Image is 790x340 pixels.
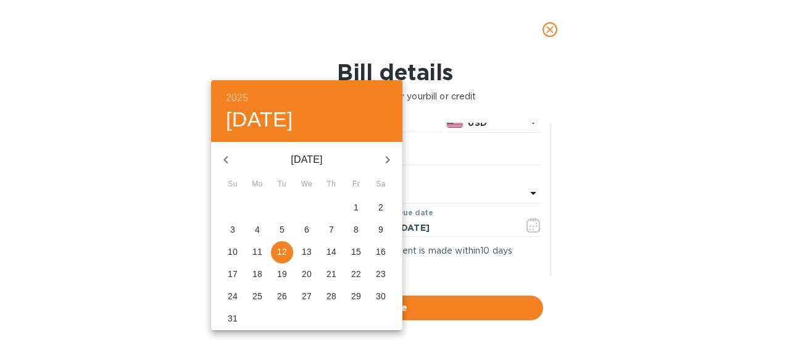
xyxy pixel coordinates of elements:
p: 19 [277,268,287,280]
button: 29 [345,286,367,308]
button: 30 [370,286,392,308]
p: 12 [277,246,287,258]
button: 9 [370,219,392,241]
button: 22 [345,263,367,286]
p: 2 [378,201,383,214]
p: 8 [354,223,359,236]
button: 4 [246,219,268,241]
button: 8 [345,219,367,241]
button: 18 [246,263,268,286]
button: 13 [296,241,318,263]
p: 17 [228,268,238,280]
p: 10 [228,246,238,258]
p: 9 [378,223,383,236]
p: 5 [280,223,285,236]
p: 18 [252,268,262,280]
p: 7 [329,223,334,236]
button: 25 [246,286,268,308]
p: 3 [230,223,235,236]
p: 30 [376,290,386,302]
button: 16 [370,241,392,263]
span: We [296,178,318,191]
p: 14 [326,246,336,258]
button: 2 [370,197,392,219]
p: 24 [228,290,238,302]
button: 20 [296,263,318,286]
p: 29 [351,290,361,302]
button: 24 [222,286,244,308]
p: 26 [277,290,287,302]
p: 4 [255,223,260,236]
span: Fr [345,178,367,191]
p: 23 [376,268,386,280]
span: Tu [271,178,293,191]
span: Th [320,178,343,191]
p: 27 [302,290,312,302]
button: 19 [271,263,293,286]
p: 22 [351,268,361,280]
button: 26 [271,286,293,308]
p: 11 [252,246,262,258]
button: 31 [222,308,244,330]
p: [DATE] [241,152,373,167]
p: 16 [376,246,386,258]
p: 20 [302,268,312,280]
p: 21 [326,268,336,280]
button: 27 [296,286,318,308]
button: 1 [345,197,367,219]
button: 11 [246,241,268,263]
span: Sa [370,178,392,191]
span: Su [222,178,244,191]
button: 15 [345,241,367,263]
button: 5 [271,219,293,241]
button: 12 [271,241,293,263]
button: 3 [222,219,244,241]
p: 15 [351,246,361,258]
p: 1 [354,201,359,214]
p: 28 [326,290,336,302]
button: 14 [320,241,343,263]
button: 10 [222,241,244,263]
button: [DATE] [226,107,293,133]
button: 23 [370,263,392,286]
button: 28 [320,286,343,308]
button: 6 [296,219,318,241]
p: 6 [304,223,309,236]
button: 2025 [226,89,248,107]
p: 25 [252,290,262,302]
button: 21 [320,263,343,286]
span: Mo [246,178,268,191]
p: 13 [302,246,312,258]
button: 17 [222,263,244,286]
button: 7 [320,219,343,241]
p: 31 [228,312,238,325]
